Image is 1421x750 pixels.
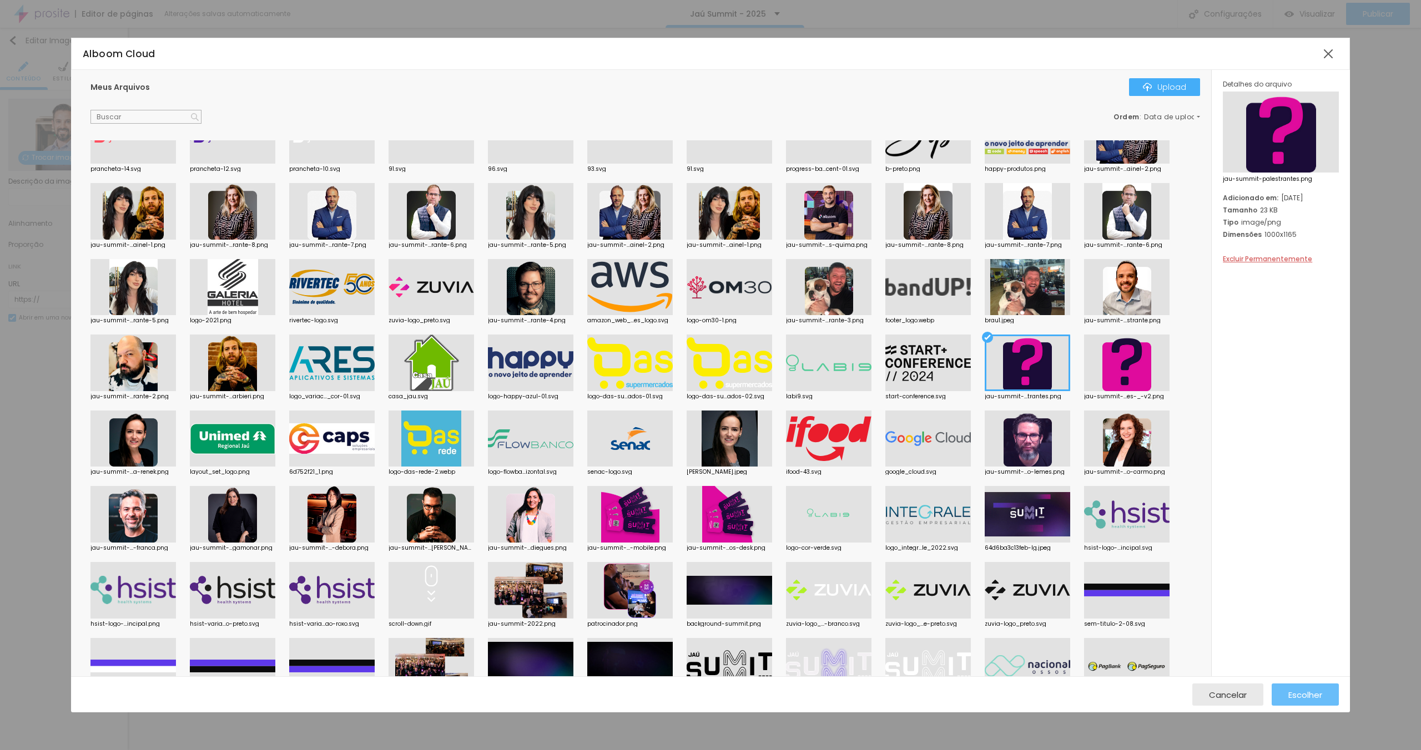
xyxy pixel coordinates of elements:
[1272,683,1339,706] button: Escolher
[1113,114,1200,120] div: :
[90,621,176,627] div: hsist-logo-...incipal.png
[190,394,275,399] div: jau-summit-...arbieri.png
[687,545,772,551] div: jau-summit-...os-desk.png
[1223,176,1339,182] span: jau-summit-palestrantes.png
[985,394,1070,399] div: jau-summit-...trantes.png
[1113,112,1140,121] span: Ordem
[687,242,772,248] div: jau-summit-...ainel-1.png
[1084,242,1170,248] div: jau-summit-...rante-6.png
[885,242,971,248] div: jau-summit-...rante-8.png
[1143,83,1186,92] div: Upload
[985,166,1070,172] div: happy-produtos.png
[1223,230,1262,239] span: Dimensões
[488,621,573,627] div: jau-summit-2022.png
[190,242,275,248] div: jau-summit-...rante-8.png
[1084,394,1170,399] div: jau-summit-...es-_-v2.png
[1223,205,1257,215] span: Tamanho
[1288,690,1322,700] span: Escolher
[90,394,176,399] div: jau-summit-...rante-2.png
[587,166,673,172] div: 93.svg
[985,545,1070,551] div: 64d6ba3c13feb-lg.jpeg
[488,166,573,172] div: 96.svg
[1223,217,1238,227] span: Tipo
[389,469,474,475] div: logo-das-rede-2.webp
[90,110,201,124] input: Buscar
[1223,230,1339,239] div: 1000x1165
[687,621,772,627] div: background-summit.png
[488,469,573,475] div: logo-flowba...izontal.svg
[985,318,1070,323] div: brau1.jpeg
[885,394,971,399] div: start-conference.svg
[1084,469,1170,475] div: jau-summit-...o-carmo.png
[1084,621,1170,627] div: sem-titulo-2-08.svg
[587,545,673,551] div: jau-summit-...-mobile.png
[1084,166,1170,172] div: jau-summit-...ainel-2.png
[587,621,673,627] div: patrocinador.png
[83,47,155,60] span: Alboom Cloud
[289,166,375,172] div: prancheta-10.svg
[687,318,772,323] div: logo-om30-1.png
[786,166,871,172] div: progress-ba...cent-01.svg
[289,318,375,323] div: rivertec-logo.svg
[389,545,474,551] div: jau-summit-...[PERSON_NAME].png
[488,318,573,323] div: jau-summit-...rante-4.png
[1143,83,1152,92] img: Icone
[1223,193,1278,202] span: Adicionado em:
[885,469,971,475] div: google_cloud.svg
[587,318,673,323] div: amazon_web_...es_logo.svg
[786,394,871,399] div: labi9.svg
[885,318,971,323] div: footer_logo.webp
[90,545,176,551] div: jau-summit-...-franca.png
[289,621,375,627] div: hsist-varia...ao-roxo.svg
[1223,217,1339,227] div: image/png
[1209,690,1247,700] span: Cancelar
[1129,78,1200,96] button: IconeUpload
[389,166,474,172] div: 91.svg
[885,166,971,172] div: b-preto.png
[488,394,573,399] div: logo-happy-azul-01.svg
[190,469,275,475] div: layout_set_logo.png
[1084,545,1170,551] div: hsist-logo-...incipal.svg
[1144,114,1202,120] span: Data de upload
[190,545,275,551] div: jau-summit-...gamonar.png
[1084,318,1170,323] div: jau-summit-...strante.png
[1223,205,1339,215] div: 23 KB
[389,318,474,323] div: zuvia-logo_preto.svg
[786,242,871,248] div: jau-summit-...s-quima.png
[289,242,375,248] div: jau-summit-...rante-7.png
[985,469,1070,475] div: jau-summit-...o-lemes.png
[191,113,199,121] img: Icone
[587,469,673,475] div: senac-logo.svg
[190,166,275,172] div: prancheta-12.svg
[289,545,375,551] div: jau-summit-...-debora.png
[90,318,176,323] div: jau-summit-...rante-5.png
[786,621,871,627] div: zuvia-logo_...-branco.svg
[687,394,772,399] div: logo-das-su...ados-02.svg
[90,469,176,475] div: jau-summit-...a-renek.png
[289,394,375,399] div: logo_variac..._cor-01.svg
[389,621,474,627] div: scroll-down.gif
[587,394,673,399] div: logo-das-su...ados-01.svg
[786,318,871,323] div: jau-summit-...rante-3.png
[985,621,1070,627] div: zuvia-logo_preto.svg
[488,242,573,248] div: jau-summit-...rante-5.png
[587,242,673,248] div: jau-summit-...ainel-2.png
[190,621,275,627] div: hsist-varia...o-preto.svg
[190,318,275,323] div: logo-2021.png
[90,242,176,248] div: jau-summit-...ainel-1.png
[1223,79,1292,89] span: Detalhes do arquivo
[90,166,176,172] div: prancheta-14.svg
[687,166,772,172] div: 91.svg
[885,621,971,627] div: zuvia-logo_...e-preto.svg
[488,545,573,551] div: jau-summit-...diegues.png
[90,82,150,93] span: Meus Arquivos
[1223,254,1312,263] span: Excluir Permanentemente
[885,545,971,551] div: logo_integr...le_2022.svg
[289,469,375,475] div: 6d752f21_1.png
[389,242,474,248] div: jau-summit-...rante-6.png
[786,545,871,551] div: logo-cor-verde.svg
[985,242,1070,248] div: jau-summit-...rante-7.png
[786,469,871,475] div: ifood-43.svg
[389,394,474,399] div: casa_jau.svg
[1223,193,1339,202] div: [DATE]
